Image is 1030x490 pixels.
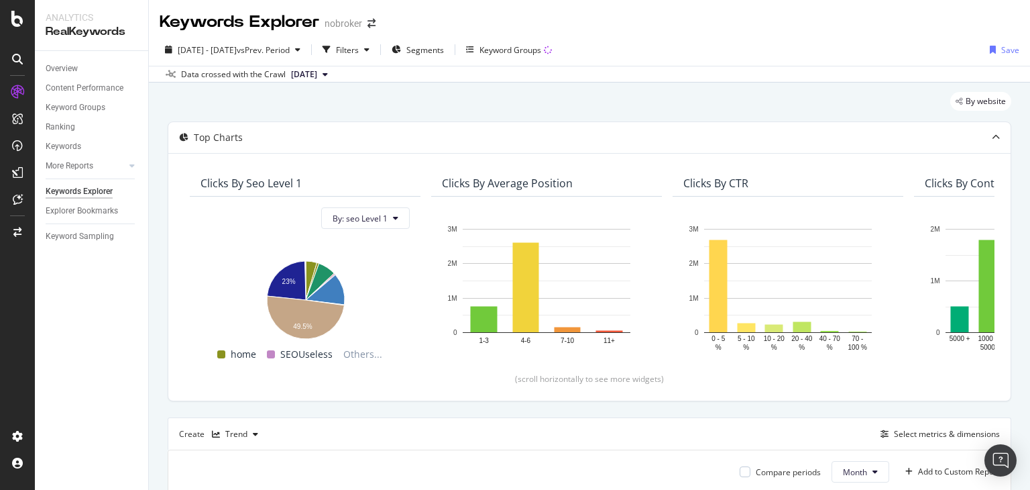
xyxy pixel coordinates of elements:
[46,185,113,199] div: Keywords Explorer
[207,424,264,445] button: Trend
[448,295,457,302] text: 1M
[521,337,531,344] text: 4-6
[406,44,444,56] span: Segments
[46,120,139,134] a: Ranking
[561,337,574,344] text: 7-10
[160,11,319,34] div: Keywords Explorer
[791,335,813,342] text: 20 - 40
[819,335,841,342] text: 40 - 70
[827,344,833,351] text: %
[743,344,749,351] text: %
[178,44,237,56] span: [DATE] - [DATE]
[46,81,139,95] a: Content Performance
[46,101,139,115] a: Keyword Groups
[282,278,296,285] text: 23%
[321,207,410,229] button: By: seo Level 1
[46,62,78,76] div: Overview
[46,204,118,218] div: Explorer Bookmarks
[179,424,264,445] div: Create
[756,467,821,478] div: Compare periods
[46,81,123,95] div: Content Performance
[46,101,105,115] div: Keyword Groups
[950,92,1011,111] div: legacy label
[894,428,1000,440] div: Select metrics & dimensions
[184,373,994,385] div: (scroll horizontally to see more widgets)
[237,44,290,56] span: vs Prev. Period
[201,177,302,190] div: Clicks By seo Level 1
[448,260,457,268] text: 2M
[852,335,863,342] text: 70 -
[1001,44,1019,56] div: Save
[325,17,362,30] div: nobroker
[293,323,312,330] text: 49.5%
[46,159,125,173] a: More Reports
[950,335,970,342] text: 5000 +
[843,467,867,478] span: Month
[286,66,333,83] button: [DATE]
[875,426,1000,442] button: Select metrics & dimensions
[291,68,317,81] span: 2025 Sep. 1st
[461,39,557,60] button: Keyword Groups
[966,97,1006,105] span: By website
[738,335,755,342] text: 5 - 10
[716,344,722,351] text: %
[453,329,457,336] text: 0
[201,254,410,341] svg: A chart.
[46,120,75,134] div: Ranking
[442,177,573,190] div: Clicks By Average Position
[46,204,139,218] a: Explorer Bookmarks
[448,226,457,233] text: 3M
[931,226,940,233] text: 2M
[231,346,256,362] span: home
[46,140,81,154] div: Keywords
[317,39,375,60] button: Filters
[46,159,93,173] div: More Reports
[479,44,541,56] div: Keyword Groups
[479,337,489,344] text: 1-3
[46,62,139,76] a: Overview
[442,222,651,352] svg: A chart.
[832,461,889,483] button: Month
[683,222,893,352] svg: A chart.
[900,461,1000,483] button: Add to Custom Report
[46,185,139,199] a: Keywords Explorer
[689,260,699,268] text: 2M
[918,468,1000,476] div: Add to Custom Report
[160,39,306,60] button: [DATE] - [DATE]vsPrev. Period
[280,346,333,362] span: SEOUseless
[46,24,137,40] div: RealKeywords
[46,11,137,24] div: Analytics
[689,226,699,233] text: 3M
[336,44,359,56] div: Filters
[689,295,699,302] text: 1M
[936,329,940,336] text: 0
[46,230,139,244] a: Keyword Sampling
[799,344,805,351] text: %
[764,335,785,342] text: 10 - 20
[333,213,388,224] span: By: seo Level 1
[980,344,996,351] text: 5000
[984,444,1017,477] div: Open Intercom Messenger
[984,39,1019,60] button: Save
[386,39,449,60] button: Segments
[604,337,615,344] text: 11+
[683,177,748,190] div: Clicks By CTR
[194,131,243,144] div: Top Charts
[225,430,247,438] div: Trend
[181,68,286,81] div: Data crossed with the Crawl
[695,329,699,336] text: 0
[771,344,777,351] text: %
[711,335,725,342] text: 0 - 5
[338,346,388,362] span: Others...
[46,140,139,154] a: Keywords
[46,230,114,244] div: Keyword Sampling
[367,19,376,28] div: arrow-right-arrow-left
[848,344,867,351] text: 100 %
[931,277,940,285] text: 1M
[978,335,997,342] text: 1000 -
